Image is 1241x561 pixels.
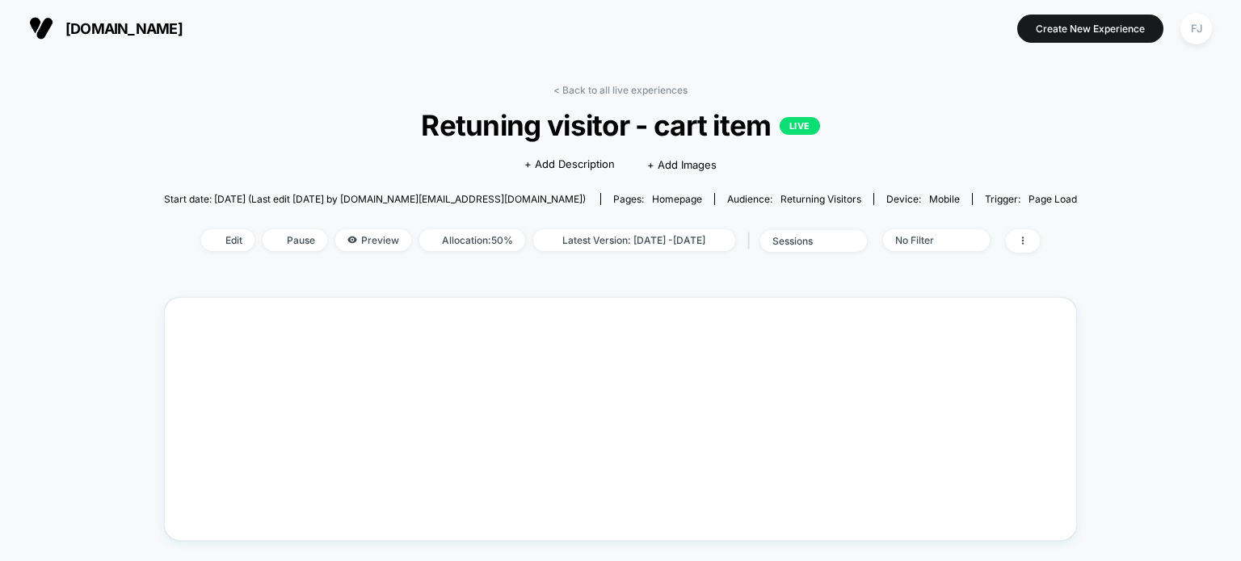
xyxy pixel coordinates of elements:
[335,229,411,251] span: Preview
[210,108,1032,142] span: Retuning visitor - cart item
[929,193,960,205] span: mobile
[772,235,837,247] div: sessions
[524,157,615,173] span: + Add Description
[1176,12,1217,45] button: FJ
[895,234,960,246] div: No Filter
[24,15,187,41] button: [DOMAIN_NAME]
[419,229,525,251] span: Allocation: 50%
[65,20,183,37] span: [DOMAIN_NAME]
[780,193,861,205] span: Returning Visitors
[613,193,702,205] div: Pages:
[201,229,255,251] span: Edit
[985,193,1077,205] div: Trigger:
[780,117,820,135] p: LIVE
[727,193,861,205] div: Audience:
[533,229,735,251] span: Latest Version: [DATE] - [DATE]
[553,84,688,96] a: < Back to all live experiences
[652,193,702,205] span: homepage
[1180,13,1212,44] div: FJ
[263,229,327,251] span: Pause
[743,229,760,253] span: |
[1029,193,1077,205] span: Page Load
[1017,15,1163,43] button: Create New Experience
[29,16,53,40] img: Visually logo
[873,193,972,205] span: Device:
[647,158,717,171] span: + Add Images
[164,193,586,205] span: Start date: [DATE] (Last edit [DATE] by [DOMAIN_NAME][EMAIL_ADDRESS][DOMAIN_NAME])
